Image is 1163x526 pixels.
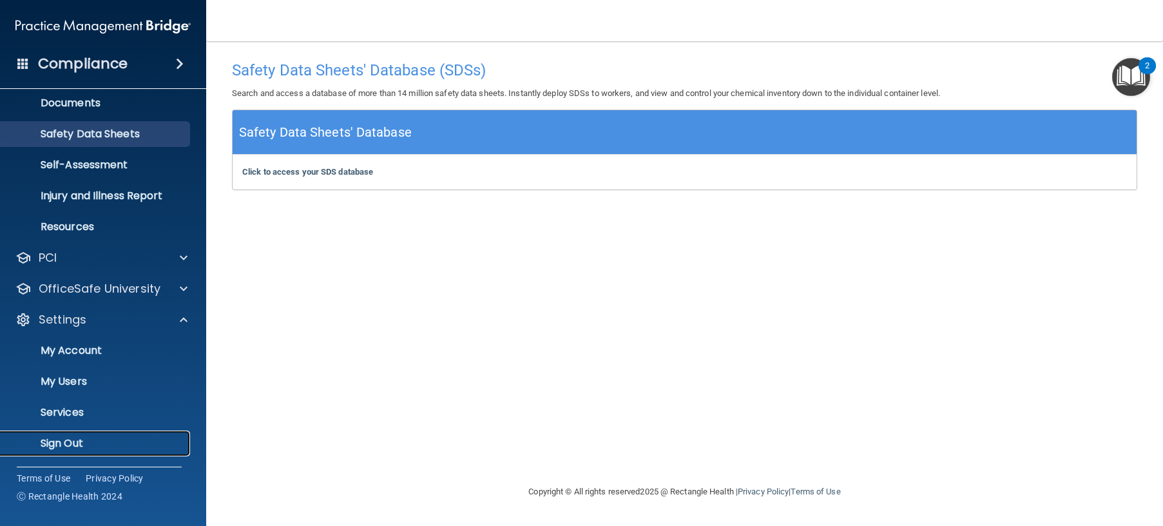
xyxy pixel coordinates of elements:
a: Terms of Use [17,472,70,485]
p: Injury and Illness Report [8,190,184,202]
a: Terms of Use [791,487,840,496]
h4: Safety Data Sheets' Database (SDSs) [232,62,1137,79]
p: Documents [8,97,184,110]
iframe: Drift Widget Chat Controller [940,434,1148,486]
button: Open Resource Center, 2 new notifications [1112,58,1150,96]
p: OfficeSafe University [39,281,160,297]
p: Sign Out [8,437,184,450]
p: Search and access a database of more than 14 million safety data sheets. Instantly deploy SDSs to... [232,86,1137,101]
div: 2 [1145,66,1149,83]
h4: Compliance [38,55,128,73]
p: Settings [39,312,86,327]
a: PCI [15,250,187,266]
p: My Account [8,344,184,357]
a: Click to access your SDS database [242,167,373,177]
p: My Users [8,375,184,388]
h5: Safety Data Sheets' Database [239,121,412,144]
a: OfficeSafe University [15,281,187,297]
p: Safety Data Sheets [8,128,184,141]
a: Privacy Policy [738,487,789,496]
a: Privacy Policy [86,472,144,485]
p: Resources [8,220,184,233]
span: Ⓒ Rectangle Health 2024 [17,490,122,503]
a: Settings [15,312,187,327]
div: Copyright © All rights reserved 2025 @ Rectangle Health | | [450,471,920,512]
p: Self-Assessment [8,159,184,171]
p: PCI [39,250,57,266]
img: PMB logo [15,14,191,39]
p: Services [8,406,184,419]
